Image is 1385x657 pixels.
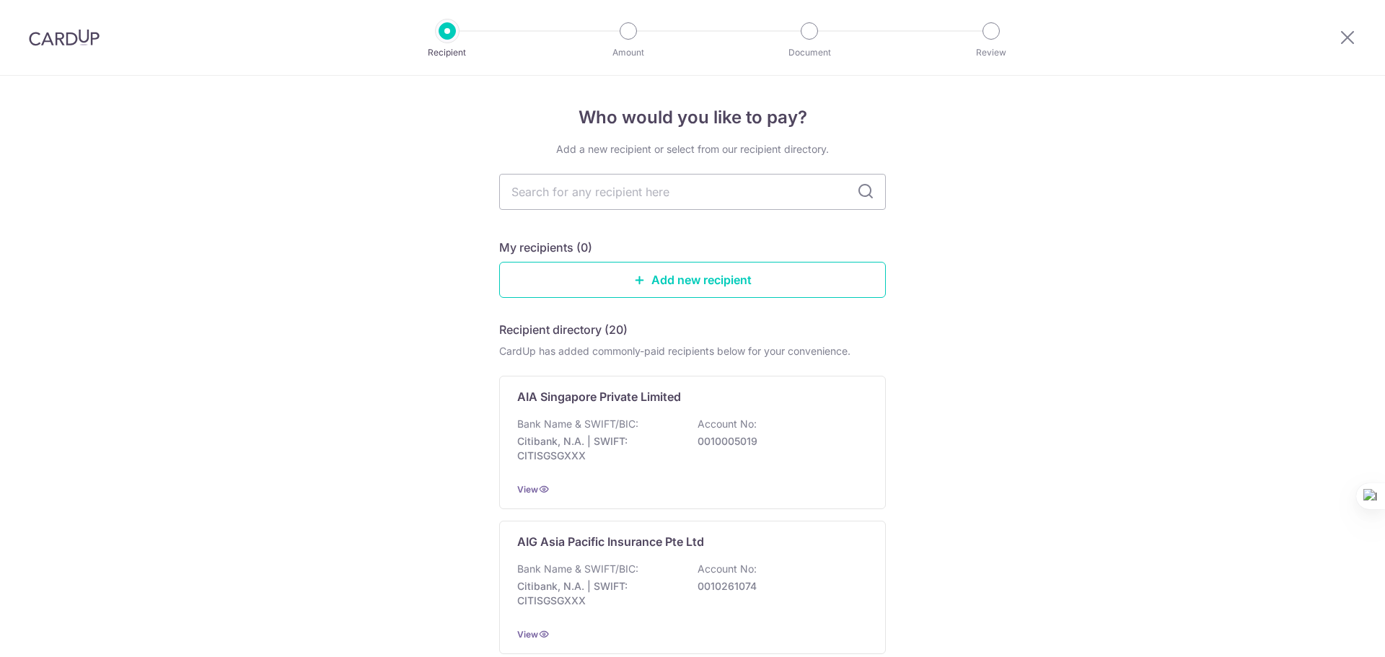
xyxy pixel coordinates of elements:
p: AIG Asia Pacific Insurance Pte Ltd [517,533,704,550]
p: Citibank, N.A. | SWIFT: CITISGSGXXX [517,434,679,463]
p: Bank Name & SWIFT/BIC: [517,417,638,431]
p: AIA Singapore Private Limited [517,388,681,405]
p: Citibank, N.A. | SWIFT: CITISGSGXXX [517,579,679,608]
p: Account No: [698,417,757,431]
p: Document [756,45,863,60]
p: 0010005019 [698,434,859,449]
h5: My recipients (0) [499,239,592,256]
iframe: Opens a widget where you can find more information [1293,614,1371,650]
img: CardUp [29,29,100,46]
a: View [517,484,538,495]
p: Bank Name & SWIFT/BIC: [517,562,638,576]
a: View [517,629,538,640]
a: Add new recipient [499,262,886,298]
div: Add a new recipient or select from our recipient directory. [499,142,886,156]
p: Amount [575,45,682,60]
p: 0010261074 [698,579,859,594]
div: CardUp has added commonly-paid recipients below for your convenience. [499,344,886,358]
p: Recipient [394,45,501,60]
p: Review [938,45,1045,60]
input: Search for any recipient here [499,174,886,210]
h4: Who would you like to pay? [499,105,886,131]
p: Account No: [698,562,757,576]
h5: Recipient directory (20) [499,321,628,338]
